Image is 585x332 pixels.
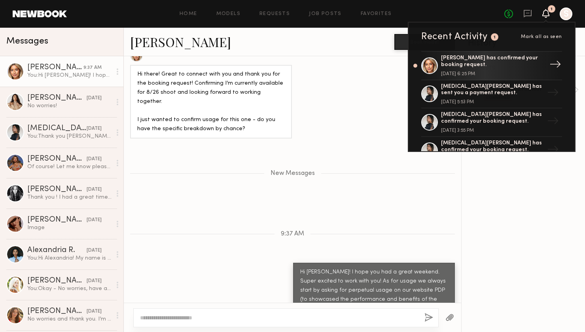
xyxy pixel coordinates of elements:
div: [DATE] [87,125,102,133]
div: [PERSON_NAME] [27,277,87,285]
div: [PERSON_NAME] [27,94,87,102]
div: [PERSON_NAME] [27,216,87,224]
div: [DATE] [87,186,102,194]
div: Alexandria R. [27,247,87,254]
a: Favorites [361,11,392,17]
div: [DATE] [87,216,102,224]
div: [DATE] [87,156,102,163]
a: Requests [259,11,290,17]
div: [DATE] 6:25 PM [441,72,544,76]
a: [MEDICAL_DATA][PERSON_NAME] has confirmed your booking request.[DATE] 3:55 PM→ [421,108,562,137]
a: [PERSON_NAME] [130,33,231,50]
div: [MEDICAL_DATA][PERSON_NAME] [27,125,87,133]
a: Job Posts [309,11,342,17]
a: [MEDICAL_DATA][PERSON_NAME] has confirmed your booking request.→ [421,137,562,165]
span: New Messages [271,170,315,177]
div: → [544,83,562,104]
div: [PERSON_NAME] [27,64,83,72]
span: Mark all as seen [521,34,562,39]
a: S [560,8,572,20]
div: → [544,112,562,133]
a: Book model [394,38,455,45]
div: [DATE] 3:55 PM [441,128,544,133]
div: Of course! Let me know please 🙏🏼 [27,163,112,171]
div: Hi there! Great to connect with you and thank you for the booking request! Confirming I’m current... [137,70,285,134]
div: 1 [494,35,496,40]
div: [DATE] [87,308,102,315]
div: → [544,140,562,161]
div: [DATE] 5:53 PM [441,100,544,104]
div: You: Thank you [PERSON_NAME]! I will connect with their support team. [27,133,112,140]
a: [MEDICAL_DATA][PERSON_NAME] has sent you a payment request.[DATE] 5:53 PM→ [421,80,562,109]
div: No worries and thank you. I’m so glad you all love the content - It came out great! [27,315,112,323]
div: [MEDICAL_DATA][PERSON_NAME] has sent you a payment request. [441,83,544,97]
div: [MEDICAL_DATA][PERSON_NAME] has confirmed your booking request. [441,140,544,154]
div: You: Hi Alexandria! My name is [PERSON_NAME], reaching out from [GEOGRAPHIC_DATA], an LA based ha... [27,254,112,262]
div: → [546,55,564,76]
div: Image [27,224,112,231]
div: No worries! [27,102,112,110]
a: Home [180,11,197,17]
div: [DATE] [87,277,102,285]
div: [PERSON_NAME] [27,307,87,315]
div: [PERSON_NAME] [27,155,87,163]
div: [PERSON_NAME] has confirmed your booking request. [441,55,544,68]
div: Hi [PERSON_NAME]! I hope you had a great weekend. Super excited to work with you! As for usage we... [300,268,448,332]
div: 1 [551,7,553,11]
div: [DATE] [87,95,102,102]
div: [PERSON_NAME] [27,186,87,194]
div: Recent Activity [421,32,488,42]
div: [DATE] [87,247,102,254]
div: Thank you ! I had a great time with you as well :) can’t wait to see ! [27,194,112,201]
span: 9:37 AM [281,231,304,237]
a: Models [216,11,240,17]
div: 9:37 AM [83,64,102,72]
button: Book model [394,34,455,50]
span: Messages [6,37,48,46]
div: You: Okay - No worries, have a great rest of your week! [27,285,112,292]
a: [PERSON_NAME] has confirmed your booking request.[DATE] 6:25 PM→ [421,51,562,80]
div: You: Hi [PERSON_NAME]! I hope you had a great weekend. Super excited to work with you! As for usa... [27,72,112,79]
div: [MEDICAL_DATA][PERSON_NAME] has confirmed your booking request. [441,112,544,125]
